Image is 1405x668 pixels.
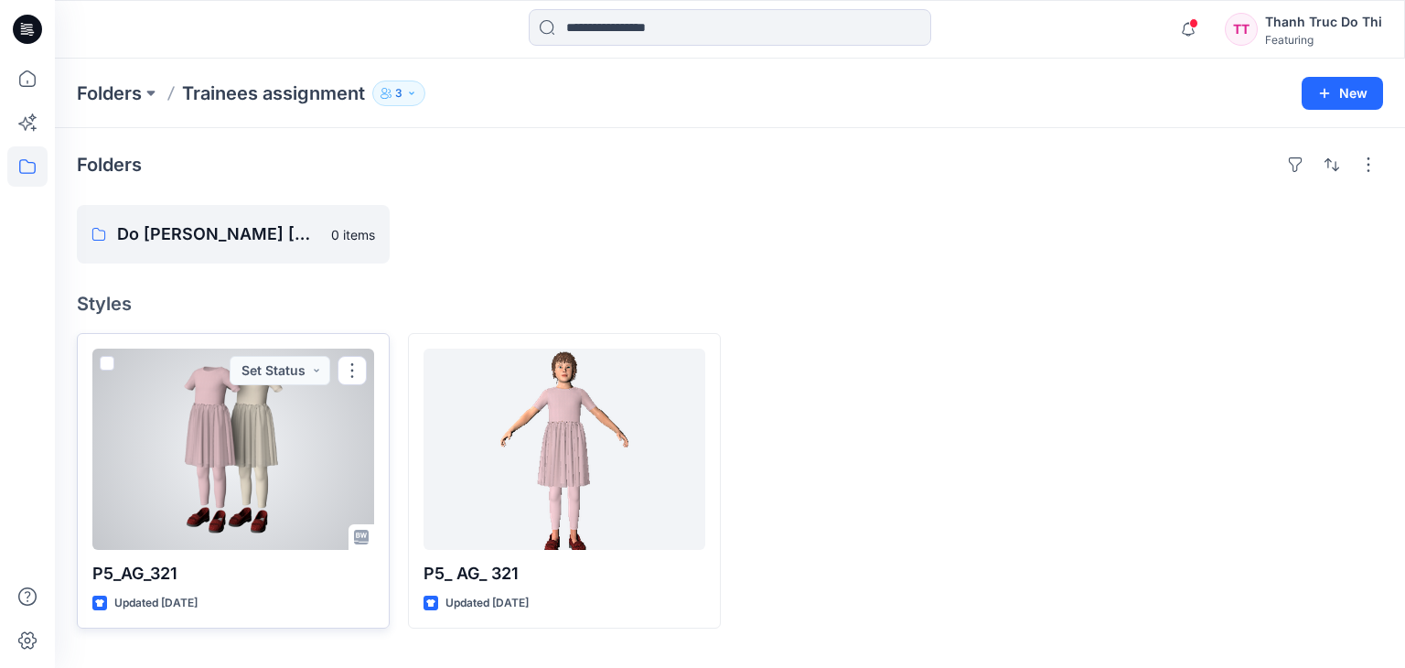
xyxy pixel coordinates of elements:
[424,349,705,550] a: P5_ AG_ 321
[424,561,705,587] p: P5_ AG_ 321
[92,561,374,587] p: P5_AG_321
[77,293,1383,315] h4: Styles
[77,154,142,176] h4: Folders
[1265,33,1382,47] div: Featuring
[182,81,365,106] p: Trainees assignment
[117,221,320,247] p: Do [PERSON_NAME] [PERSON_NAME]
[331,225,375,244] p: 0 items
[1225,13,1258,46] div: TT
[395,83,402,103] p: 3
[77,205,390,264] a: Do [PERSON_NAME] [PERSON_NAME]0 items
[114,594,198,613] p: Updated [DATE]
[445,594,529,613] p: Updated [DATE]
[372,81,425,106] button: 3
[77,81,142,106] a: Folders
[92,349,374,550] a: P5_AG_321
[1302,77,1383,110] button: New
[1265,11,1382,33] div: Thanh Truc Do Thi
